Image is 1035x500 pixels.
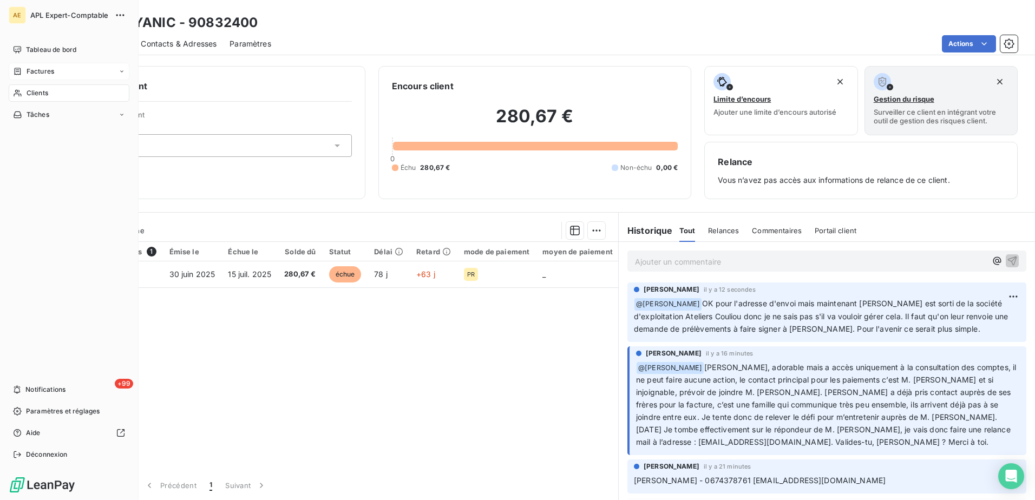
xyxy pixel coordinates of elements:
[392,106,678,138] h2: 280,67 €
[9,476,76,494] img: Logo LeanPay
[284,269,316,280] span: 280,67 €
[87,110,352,126] span: Propriétés Client
[219,474,273,497] button: Suivant
[209,480,212,491] span: 1
[228,269,271,279] span: 15 juil. 2025
[26,45,76,55] span: Tableau de bord
[169,247,215,256] div: Émise le
[656,163,678,173] span: 0,00 €
[26,428,41,438] span: Aide
[26,406,100,416] span: Paramètres et réglages
[815,226,856,235] span: Portail client
[467,271,475,278] span: PR
[636,363,1018,446] span: [PERSON_NAME], adorable mais a accès uniquement à la consultation des comptes, il ne peut faire a...
[284,247,316,256] div: Solde dû
[420,163,450,173] span: 280,67 €
[874,95,934,103] span: Gestion du risque
[115,379,133,389] span: +99
[329,247,362,256] div: Statut
[637,362,704,374] span: @ [PERSON_NAME]
[27,67,54,76] span: Factures
[998,463,1024,489] div: Open Intercom Messenger
[713,108,836,116] span: Ajouter une limite d’encours autorisé
[401,163,416,173] span: Échu
[416,247,451,256] div: Retard
[9,424,129,442] a: Aide
[95,13,258,32] h3: SCI PIYANIC - 90832400
[203,474,219,497] button: 1
[679,226,696,235] span: Tout
[228,247,271,256] div: Échue le
[713,95,771,103] span: Limite d’encours
[644,462,699,471] span: [PERSON_NAME]
[646,348,702,358] span: [PERSON_NAME]
[30,11,108,19] span: APL Expert-Comptable
[169,269,215,279] span: 30 juin 2025
[137,474,203,497] button: Précédent
[392,80,454,93] h6: Encours client
[718,155,1004,186] div: Vous n’avez pas accès aux informations de relance de ce client.
[416,269,435,279] span: +63 j
[464,247,529,256] div: mode de paiement
[26,450,68,459] span: Déconnexion
[634,476,886,485] span: [PERSON_NAME] - 0674378761 [EMAIL_ADDRESS][DOMAIN_NAME]
[704,463,751,470] span: il y a 21 minutes
[708,226,739,235] span: Relances
[706,350,754,357] span: il y a 16 minutes
[718,155,1004,168] h6: Relance
[752,226,802,235] span: Commentaires
[374,269,388,279] span: 78 j
[644,285,699,294] span: [PERSON_NAME]
[634,298,702,311] span: @ [PERSON_NAME]
[542,269,546,279] span: _
[619,224,673,237] h6: Historique
[704,286,756,293] span: il y a 12 secondes
[25,385,65,394] span: Notifications
[65,80,352,93] h6: Informations client
[620,163,652,173] span: Non-échu
[942,35,996,52] button: Actions
[27,88,48,98] span: Clients
[147,247,156,256] span: 1
[390,154,395,163] span: 0
[141,38,217,49] span: Contacts & Adresses
[874,108,1008,125] span: Surveiller ce client en intégrant votre outil de gestion des risques client.
[704,66,857,135] button: Limite d’encoursAjouter une limite d’encours autorisé
[230,38,271,49] span: Paramètres
[9,6,26,24] div: AE
[634,299,1011,333] span: OK pour l'adresse d'envoi mais maintenant [PERSON_NAME] est sorti de la société d'exploitation At...
[329,266,362,282] span: échue
[374,247,403,256] div: Délai
[27,110,49,120] span: Tâches
[542,247,613,256] div: moyen de paiement
[864,66,1018,135] button: Gestion du risqueSurveiller ce client en intégrant votre outil de gestion des risques client.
